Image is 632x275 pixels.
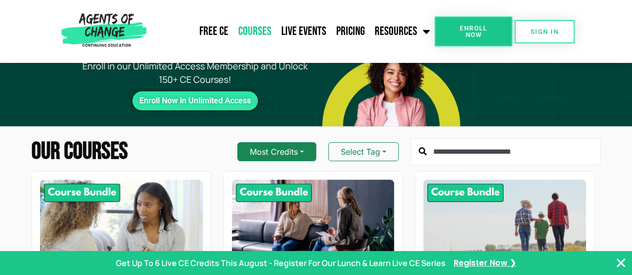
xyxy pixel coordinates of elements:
[139,98,251,103] span: Enroll Now in Unlimited Access
[132,91,258,110] a: Enroll Now in Unlimited Access
[40,180,203,270] img: New Therapist Essentials - 10 Credit CE Bundle
[116,257,446,269] p: Get Up To 6 Live CE Credits This August - Register For Our Lunch & Learn Live CE Series
[454,258,516,269] a: Register Now ❯
[31,140,128,164] h2: Our Courses
[515,20,575,43] a: SIGN IN
[328,142,399,161] button: Select Tag
[150,19,435,44] nav: Menu
[237,142,316,161] button: Most Credits
[423,180,586,270] img: Rural and Underserved Practice - 8 Credit CE Bundle
[531,28,559,35] span: SIGN IN
[74,59,316,86] p: Enroll in our Unlimited Access Membership and Unlock 150+ CE Courses!
[232,180,395,270] img: Leadership and Supervision Skills - 8 Credit CE Bundle
[370,19,435,44] a: Resources
[331,19,370,44] a: Pricing
[194,19,233,44] a: Free CE
[451,25,496,38] span: Enroll Now
[276,19,331,44] a: Live Events
[435,16,512,46] a: Enroll Now
[615,257,627,269] button: Close Banner
[233,19,276,44] a: Courses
